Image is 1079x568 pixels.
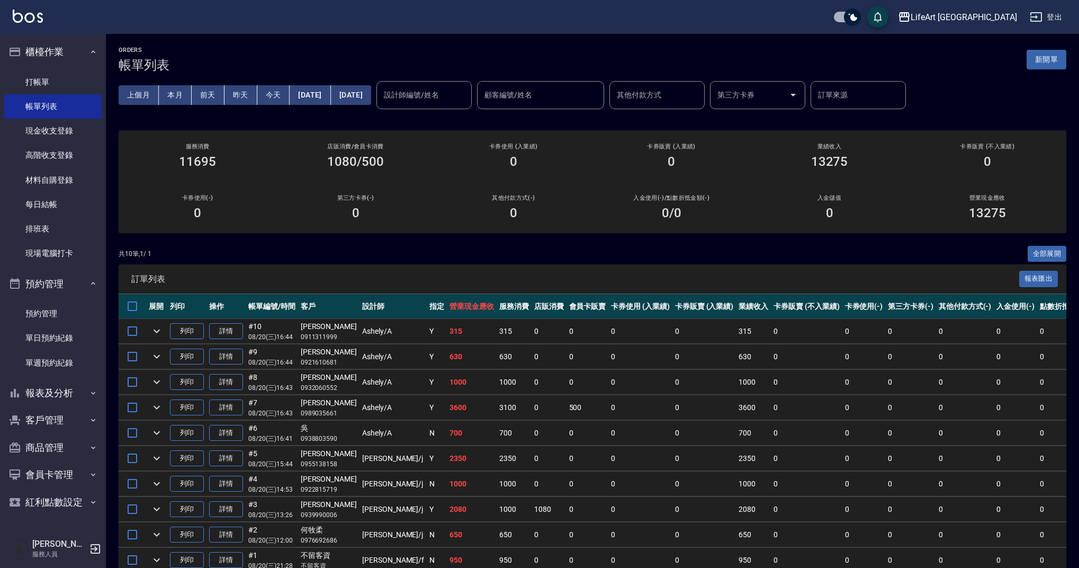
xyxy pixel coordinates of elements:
[32,539,86,549] h5: [PERSON_NAME]
[246,370,298,395] td: #8
[359,446,427,471] td: [PERSON_NAME] /j
[248,459,295,469] p: 08/20 (三) 15:44
[763,194,895,201] h2: 入金儲值
[771,446,842,471] td: 0
[672,522,736,547] td: 0
[608,370,672,395] td: 0
[497,522,532,547] td: 650
[921,194,1054,201] h2: 營業現金應收
[447,472,497,496] td: 1000
[885,319,936,344] td: 0
[936,370,994,395] td: 0
[532,319,567,344] td: 0
[532,370,567,395] td: 0
[149,425,165,441] button: expand row
[257,85,290,105] button: 今天
[248,536,295,545] p: 08/20 (三) 12:00
[149,527,165,543] button: expand row
[131,274,1019,285] span: 訂單列表
[248,434,295,443] p: 08/20 (三) 16:41
[885,522,936,547] td: 0
[532,421,567,446] td: 0
[532,522,567,547] td: 0
[246,344,298,369] td: #9
[771,344,842,369] td: 0
[327,154,384,169] h3: 1080/500
[170,450,204,467] button: 列印
[1028,246,1067,262] button: 全部展開
[301,459,357,469] p: 0955138158
[427,472,447,496] td: N
[301,434,357,443] p: 0938803590
[447,294,497,319] th: 營業現金應收
[447,446,497,471] td: 2350
[842,472,886,496] td: 0
[567,344,609,369] td: 0
[224,85,257,105] button: 昨天
[447,344,497,369] td: 630
[994,370,1037,395] td: 0
[289,143,421,150] h2: 店販消費 /會員卡消費
[149,400,165,415] button: expand row
[248,358,295,367] p: 08/20 (三) 16:44
[936,522,994,547] td: 0
[301,409,357,418] p: 0989035661
[1019,271,1058,287] button: 報表匯出
[246,522,298,547] td: #2
[289,194,421,201] h2: 第三方卡券(-)
[567,294,609,319] th: 會員卡販賣
[447,319,497,344] td: 315
[921,143,1054,150] h2: 卡券販賣 (不入業績)
[567,472,609,496] td: 0
[209,501,243,518] a: 詳情
[246,472,298,496] td: #4
[248,332,295,342] p: 08/20 (三) 16:44
[290,85,330,105] button: [DATE]
[170,425,204,441] button: 列印
[4,38,102,66] button: 櫃檯作業
[885,446,936,471] td: 0
[736,344,771,369] td: 630
[994,446,1037,471] td: 0
[248,409,295,418] p: 08/20 (三) 16:43
[427,421,447,446] td: N
[4,192,102,217] a: 每日結帳
[447,194,580,201] h2: 其他付款方式(-)
[149,552,165,568] button: expand row
[736,446,771,471] td: 2350
[1027,54,1066,64] a: 新開單
[4,217,102,241] a: 排班表
[149,374,165,390] button: expand row
[885,395,936,420] td: 0
[510,154,517,169] h3: 0
[842,497,886,522] td: 0
[246,294,298,319] th: 帳單編號/時間
[567,522,609,547] td: 0
[672,421,736,446] td: 0
[209,425,243,441] a: 詳情
[246,395,298,420] td: #7
[736,370,771,395] td: 1000
[994,294,1037,319] th: 入金使用(-)
[427,319,447,344] td: Y
[608,319,672,344] td: 0
[984,154,991,169] h3: 0
[672,472,736,496] td: 0
[567,395,609,420] td: 500
[427,294,447,319] th: 指定
[842,294,886,319] th: 卡券使用(-)
[497,370,532,395] td: 1000
[4,241,102,265] a: 現場電腦打卡
[842,395,886,420] td: 0
[170,323,204,340] button: 列印
[936,446,994,471] td: 0
[811,154,848,169] h3: 13275
[359,344,427,369] td: Ashely /A
[497,319,532,344] td: 315
[359,319,427,344] td: Ashely /A
[736,522,771,547] td: 650
[209,527,243,543] a: 詳情
[301,448,357,459] div: [PERSON_NAME]
[736,472,771,496] td: 1000
[608,395,672,420] td: 0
